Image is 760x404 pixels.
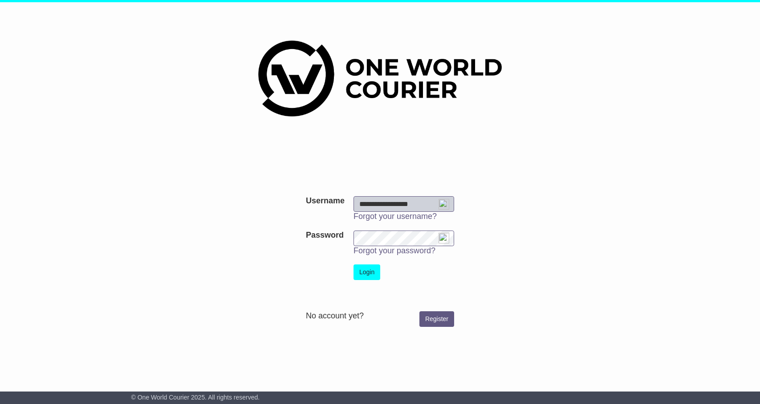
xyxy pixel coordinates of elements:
[258,41,501,116] img: One World
[354,212,437,221] a: Forgot your username?
[439,233,449,243] img: ext_logo_danger.svg
[131,394,260,401] span: © One World Courier 2025. All rights reserved.
[439,199,449,210] img: ext_logo_danger.svg
[306,196,345,206] label: Username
